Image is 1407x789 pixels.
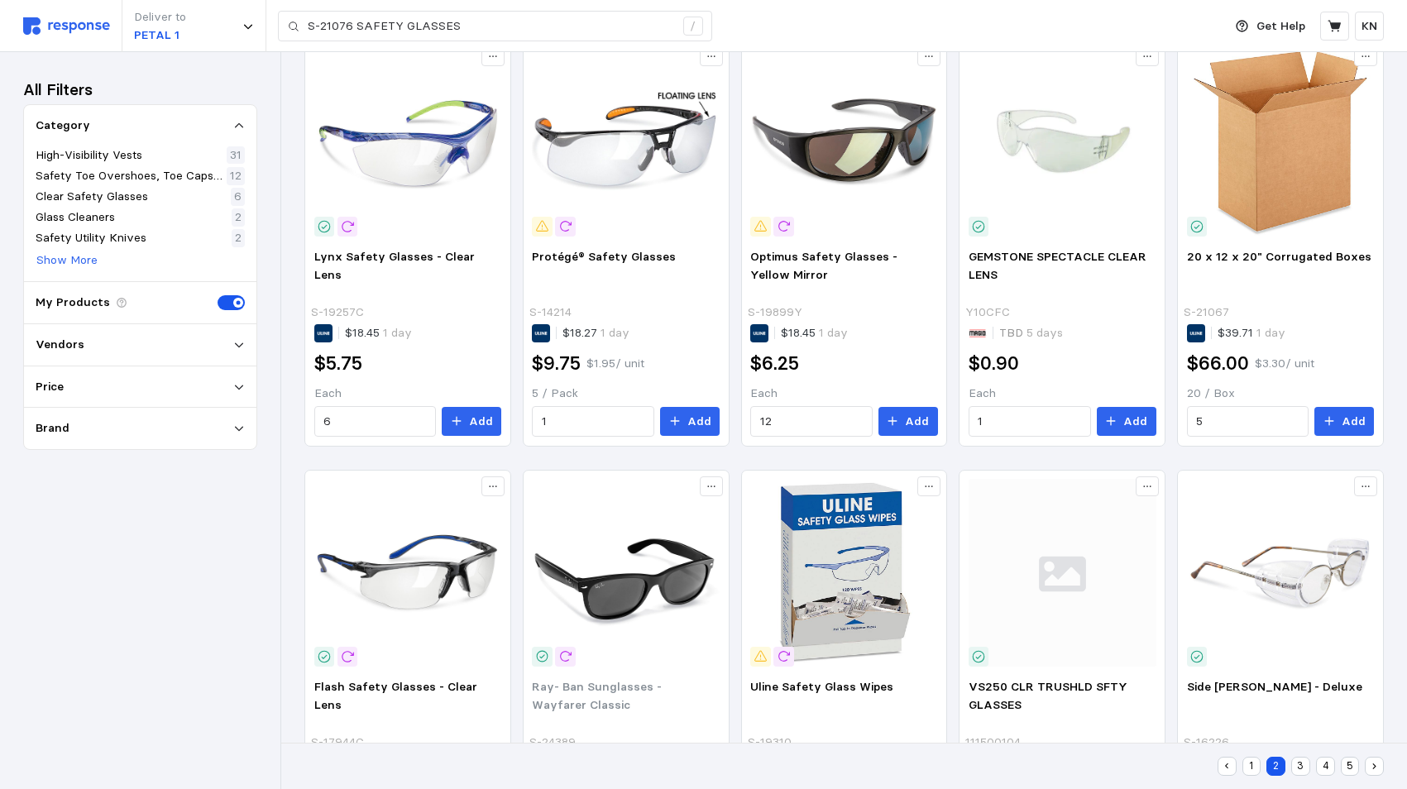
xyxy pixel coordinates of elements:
p: $39.71 [1218,324,1285,342]
span: Ray- Ban Sunglasses - Wayfarer Classic [532,679,662,712]
p: Add [469,413,493,431]
input: Qty [760,407,864,437]
p: S-21067 [1184,304,1229,322]
img: S-16226 [1187,479,1375,667]
p: Each [969,385,1156,403]
p: Deliver to [134,8,186,26]
p: Category [36,117,90,135]
span: Protégé® Safety Glasses [532,249,676,264]
span: 1 day [816,325,848,340]
span: Optimus Safety Glasses - Yellow Mirror [750,249,897,282]
img: S-19310 [750,479,938,667]
p: My Products [36,294,110,312]
img: S-19257C [314,49,502,237]
img: S-17944C [314,479,502,667]
p: Add [905,413,929,431]
p: 6 [234,188,242,206]
p: S-19899Y [748,304,802,322]
p: Safety Toe Overshoes, Toe Caps & [MEDICAL_DATA] Guards [36,167,223,185]
p: $18.45 [781,324,848,342]
p: 111500104 [965,734,1021,752]
button: Add [442,407,501,437]
button: Get Help [1226,11,1315,42]
div: / [683,17,703,36]
p: 5 / Pack [532,385,720,403]
p: S-24389 [529,734,576,752]
img: 6f6000df-ca40-4165-b435-fccd41d307af.jpg [969,49,1156,237]
img: svg%3e [969,479,1156,667]
span: Uline Safety Glass Wipes [750,679,893,694]
p: 31 [230,146,242,165]
p: S-19257C [311,304,364,322]
span: Side [PERSON_NAME] - Deluxe [1187,679,1362,694]
span: 1 day [380,325,412,340]
span: 1 day [1253,325,1285,340]
h2: $5.75 [314,351,362,376]
p: Y10CFC [965,304,1010,322]
p: 12 [230,167,242,185]
button: 4 [1316,757,1335,776]
span: GEMSTONE SPECTACLE CLEAR LENS [969,249,1146,282]
h2: $0.90 [969,351,1019,376]
span: VS250 CLR TRUSHLD SFTY GLASSES [969,679,1127,712]
p: KN [1362,17,1377,36]
p: Each [314,385,502,403]
input: Qty [978,407,1081,437]
h2: $66.00 [1187,351,1249,376]
h2: $6.25 [750,351,799,376]
img: S-21067 [1187,49,1375,237]
p: PETAL 1 [134,26,186,45]
h3: All Filters [23,79,93,101]
button: 3 [1291,757,1310,776]
h2: $9.75 [532,351,581,376]
input: Search for a product name or SKU [308,12,674,41]
button: Show More [36,251,98,270]
p: 2 [235,208,242,227]
p: Brand [36,419,69,438]
p: Clear Safety Glasses [36,188,148,206]
p: Add [1342,413,1366,431]
button: Add [660,407,720,437]
p: Glass Cleaners [36,208,115,227]
p: Safety Utility Knives [36,229,146,247]
img: S-24389 [532,479,720,667]
button: Add [1097,407,1156,437]
p: 20 / Box [1187,385,1375,403]
button: Add [1314,407,1374,437]
span: 1 day [597,325,629,340]
img: svg%3e [23,17,110,35]
span: 5 days [1023,325,1063,340]
p: $1.95 / unit [586,355,644,373]
button: KN [1355,12,1384,41]
p: $3.30 / unit [1255,355,1314,373]
p: Price [36,378,64,396]
button: 2 [1266,757,1285,776]
p: S-19310 [748,734,792,752]
p: Vendors [36,336,84,354]
img: S-19899Y [750,49,938,237]
input: Qty [542,407,645,437]
p: Get Help [1256,17,1305,36]
p: $18.27 [562,324,629,342]
p: Each [750,385,938,403]
p: $18.45 [345,324,412,342]
p: S-17944C [311,734,364,752]
button: 1 [1242,757,1261,776]
p: High-Visibility Vests [36,146,142,165]
button: Add [878,407,938,437]
input: Qty [1196,407,1299,437]
p: 2 [235,229,242,247]
span: Flash Safety Glasses - Clear Lens [314,679,477,712]
button: 5 [1341,757,1360,776]
p: TBD [999,324,1063,342]
span: Lynx Safety Glasses - Clear Lens [314,249,475,282]
p: Add [687,413,711,431]
p: S-14214 [529,304,572,322]
input: Qty [323,407,427,437]
span: 20 x 12 x 20" Corrugated Boxes [1187,249,1371,264]
p: Add [1123,413,1147,431]
img: S-14214_txt_USEng [532,49,720,237]
p: S-16226 [1184,734,1229,752]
